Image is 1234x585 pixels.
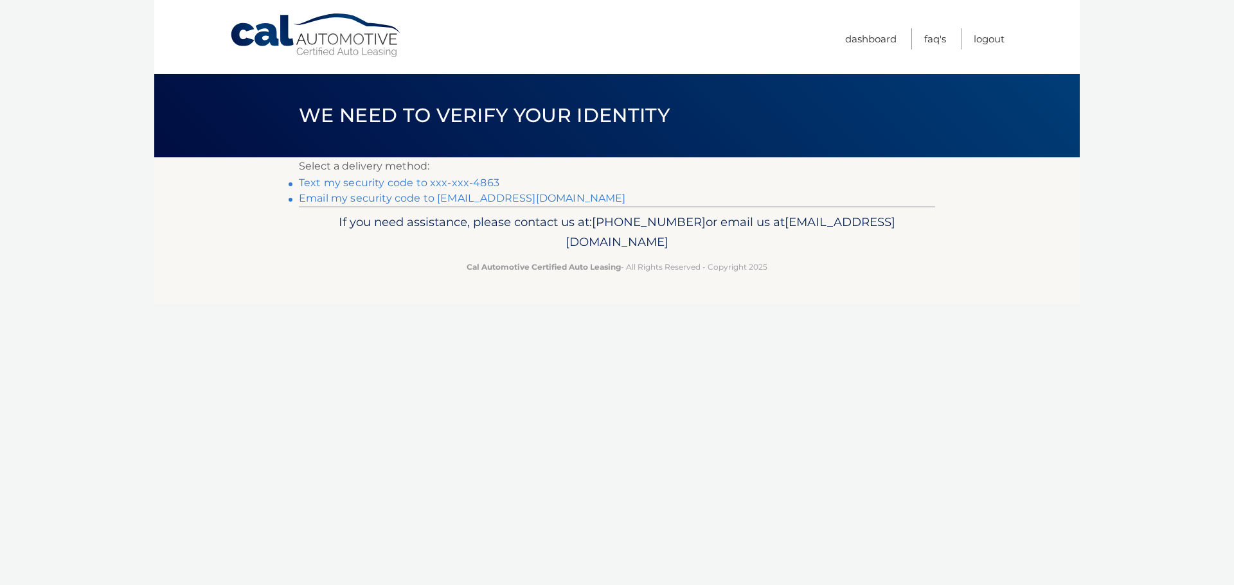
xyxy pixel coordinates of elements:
span: [PHONE_NUMBER] [592,214,706,229]
strong: Cal Automotive Certified Auto Leasing [467,262,621,272]
a: FAQ's [924,28,946,49]
a: Logout [974,28,1005,49]
p: If you need assistance, please contact us at: or email us at [307,212,927,253]
a: Text my security code to xxx-xxx-4863 [299,177,499,189]
p: Select a delivery method: [299,157,935,175]
a: Email my security code to [EMAIL_ADDRESS][DOMAIN_NAME] [299,192,626,204]
a: Dashboard [845,28,897,49]
a: Cal Automotive [229,13,403,58]
p: - All Rights Reserved - Copyright 2025 [307,260,927,274]
span: We need to verify your identity [299,103,670,127]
